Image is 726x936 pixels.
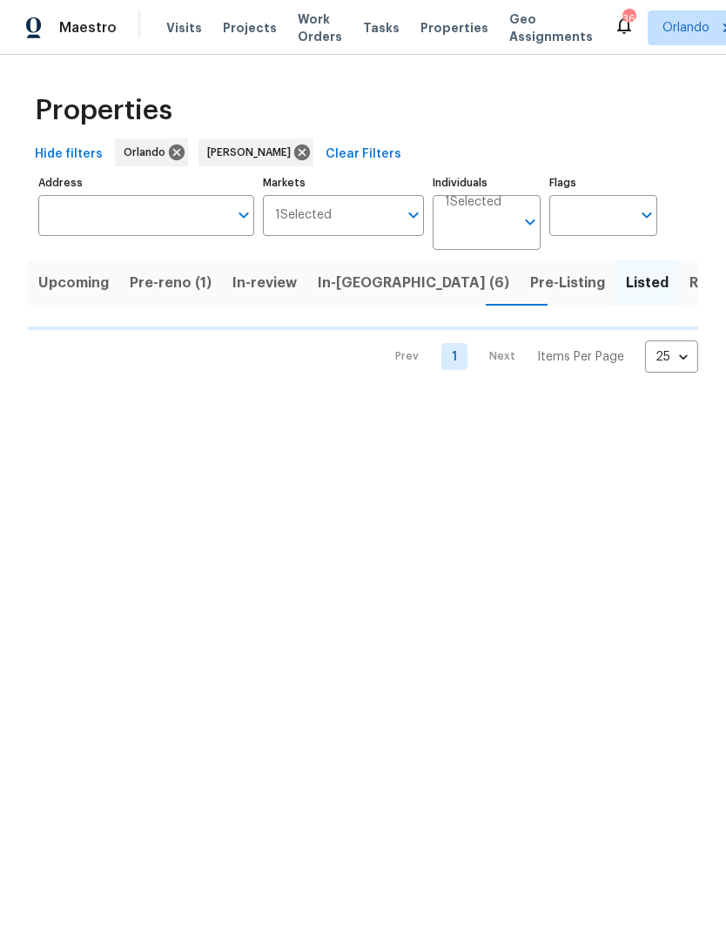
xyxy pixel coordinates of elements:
nav: Pagination Navigation [379,340,698,373]
button: Open [518,210,542,234]
span: Orlando [124,144,172,161]
span: In-[GEOGRAPHIC_DATA] (6) [318,271,509,295]
button: Open [232,203,256,227]
span: In-review [232,271,297,295]
a: Goto page 1 [441,343,467,370]
div: [PERSON_NAME] [198,138,313,166]
button: Hide filters [28,138,110,171]
span: Upcoming [38,271,109,295]
div: 25 [645,334,698,380]
span: Pre-reno (1) [130,271,212,295]
span: Listed [626,271,669,295]
div: 36 [622,10,635,28]
span: Projects [223,19,277,37]
label: Flags [549,178,657,188]
span: 1 Selected [445,195,501,210]
label: Markets [263,178,425,188]
span: Properties [420,19,488,37]
div: Orlando [115,138,188,166]
span: 1 Selected [275,208,332,223]
span: Tasks [363,22,400,34]
span: Orlando [662,19,709,37]
span: [PERSON_NAME] [207,144,298,161]
span: Geo Assignments [509,10,593,45]
span: Pre-Listing [530,271,605,295]
label: Address [38,178,254,188]
span: Maestro [59,19,117,37]
span: Visits [166,19,202,37]
button: Clear Filters [319,138,408,171]
span: Clear Filters [326,144,401,165]
span: Hide filters [35,144,103,165]
p: Items Per Page [537,348,624,366]
button: Open [635,203,659,227]
span: Work Orders [298,10,342,45]
button: Open [401,203,426,227]
span: Properties [35,102,172,119]
label: Individuals [433,178,541,188]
